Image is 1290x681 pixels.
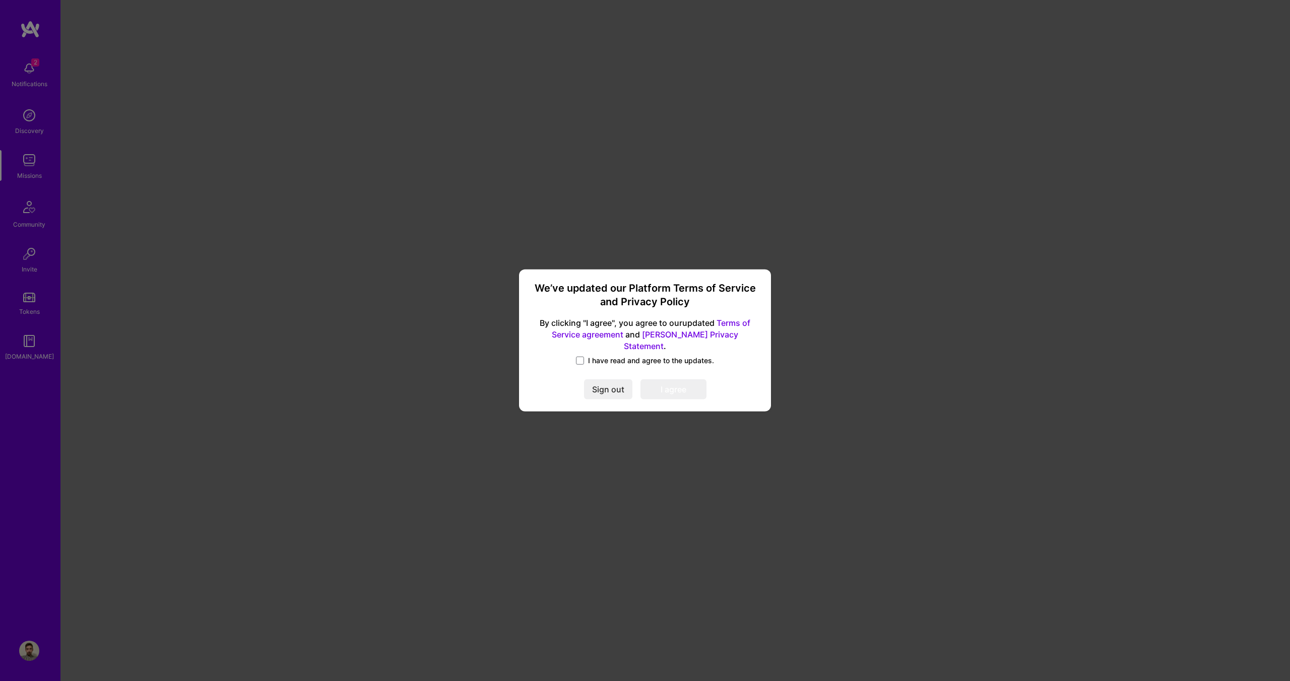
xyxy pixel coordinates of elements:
[588,356,714,366] span: I have read and agree to the updates.
[584,379,632,399] button: Sign out
[624,329,738,351] a: [PERSON_NAME] Privacy Statement
[531,282,759,309] h3: We’ve updated our Platform Terms of Service and Privacy Policy
[552,318,750,339] a: Terms of Service agreement
[640,379,706,399] button: I agree
[531,317,759,352] span: By clicking "I agree", you agree to our updated and .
